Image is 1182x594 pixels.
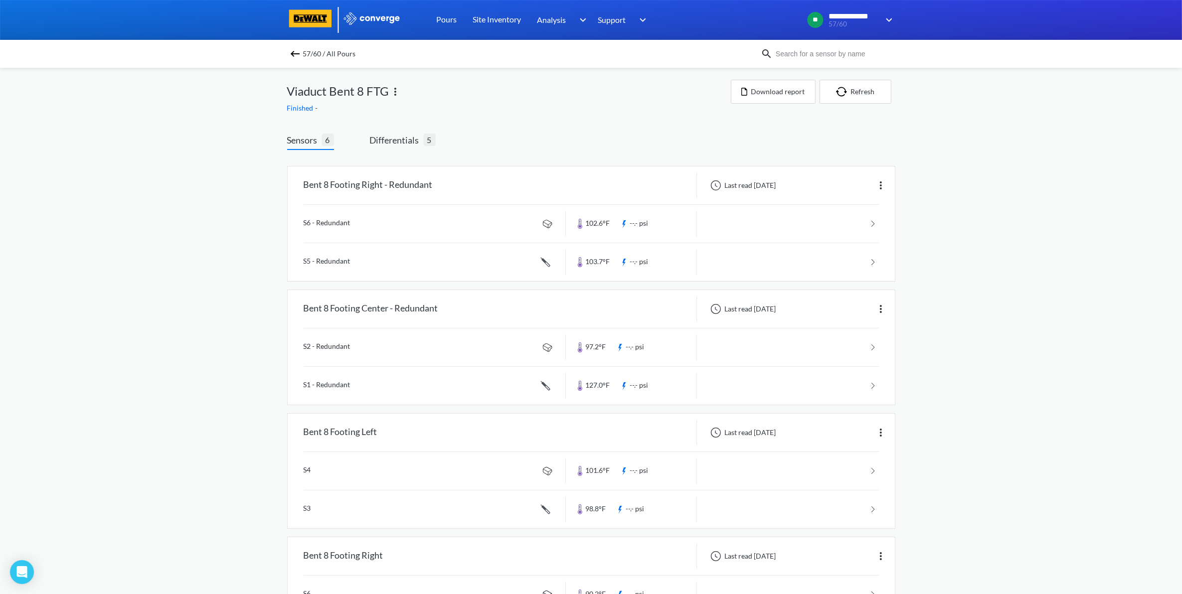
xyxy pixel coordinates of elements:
span: Analysis [537,13,566,26]
img: icon-refresh.svg [836,87,851,97]
span: Sensors [287,133,322,147]
img: downArrow.svg [573,14,589,26]
img: more.svg [875,303,887,315]
div: Last read [DATE] [705,179,779,191]
span: Differentials [370,133,423,147]
span: 57/60 [829,20,879,28]
img: icon-search.svg [761,48,773,60]
div: Bent 8 Footing Center - Redundant [304,296,438,322]
img: more.svg [875,179,887,191]
div: Last read [DATE] [705,303,779,315]
img: more.svg [389,86,401,98]
div: Bent 8 Footing Right [304,543,383,569]
img: more.svg [875,427,887,439]
span: Viaduct Bent 8 FTG [287,82,389,101]
img: backspace.svg [289,48,301,60]
img: logo-dewalt.svg [287,9,334,27]
div: Bent 8 Footing Left [304,420,377,445]
div: Bent 8 Footing Right - Redundant [304,172,433,198]
img: downArrow.svg [633,14,649,26]
span: 5 [423,134,436,146]
span: 57/60 / All Pours [303,47,356,61]
img: more.svg [875,550,887,562]
div: Open Intercom Messenger [10,560,34,584]
span: Finished [287,104,316,112]
button: Download report [731,80,816,104]
input: Search for a sensor by name [773,48,893,59]
span: - [316,104,320,112]
img: downArrow.svg [879,14,895,26]
img: logo_ewhite.svg [343,12,401,25]
div: Last read [DATE] [705,427,779,439]
div: Last read [DATE] [705,550,779,562]
span: 6 [322,134,334,146]
img: icon-file.svg [741,88,747,96]
button: Refresh [820,80,891,104]
span: Support [598,13,626,26]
